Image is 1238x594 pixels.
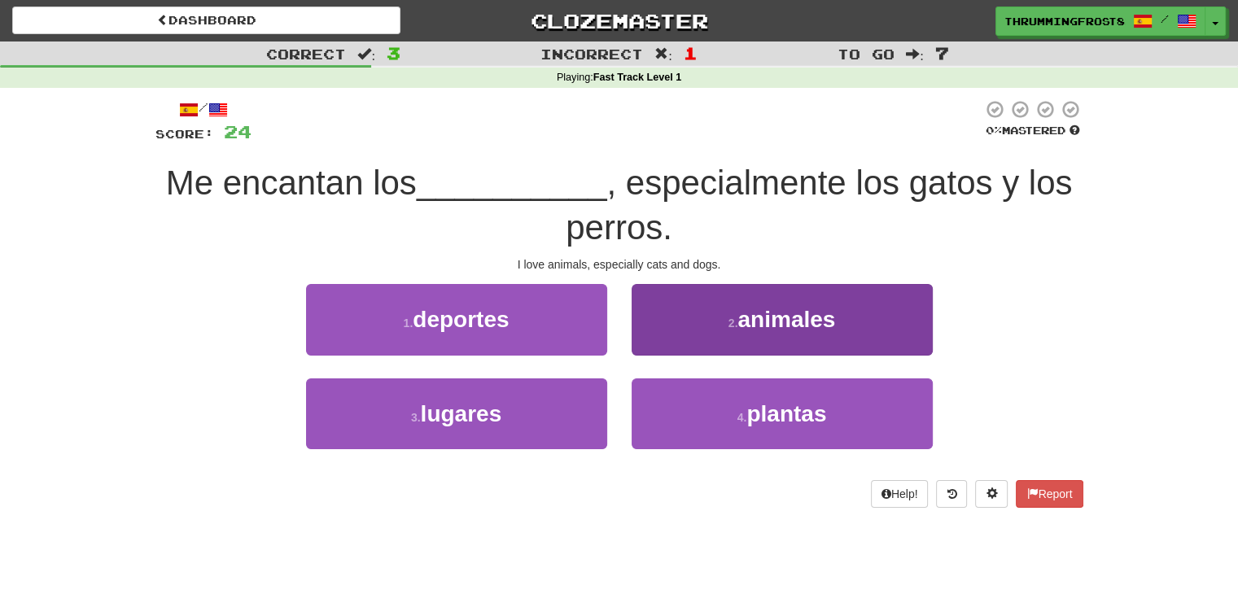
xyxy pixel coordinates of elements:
small: 4 . [737,411,747,424]
a: Clozemaster [425,7,813,35]
button: Report [1016,480,1083,508]
span: __________ [417,164,607,202]
span: / [1161,13,1169,24]
button: 1.deportes [306,284,607,355]
span: Me encantan los [166,164,417,202]
span: 3 [387,43,400,63]
small: 3 . [411,411,421,424]
small: 1 . [404,317,413,330]
span: : [906,47,924,61]
span: lugares [421,401,502,426]
span: 7 [935,43,949,63]
button: 4.plantas [632,378,933,449]
small: 2 . [728,317,738,330]
div: Mastered [982,124,1083,138]
strong: Fast Track Level 1 [593,72,682,83]
span: Correct [266,46,346,62]
span: animales [737,307,835,332]
span: 0 % [986,124,1002,137]
div: / [155,99,252,120]
span: deportes [413,307,509,332]
span: 1 [684,43,698,63]
span: To go [838,46,895,62]
span: : [654,47,672,61]
span: ThrummingFrost8247 [1004,14,1125,28]
button: Help! [871,480,929,508]
span: Score: [155,127,214,141]
span: Incorrect [540,46,643,62]
div: I love animals, especially cats and dogs. [155,256,1083,273]
button: Round history (alt+y) [936,480,967,508]
span: 24 [224,121,252,142]
span: : [357,47,375,61]
span: , especialmente los gatos y los perros. [566,164,1072,247]
button: 3.lugares [306,378,607,449]
a: ThrummingFrost8247 / [995,7,1205,36]
span: plantas [746,401,826,426]
a: Dashboard [12,7,400,34]
button: 2.animales [632,284,933,355]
